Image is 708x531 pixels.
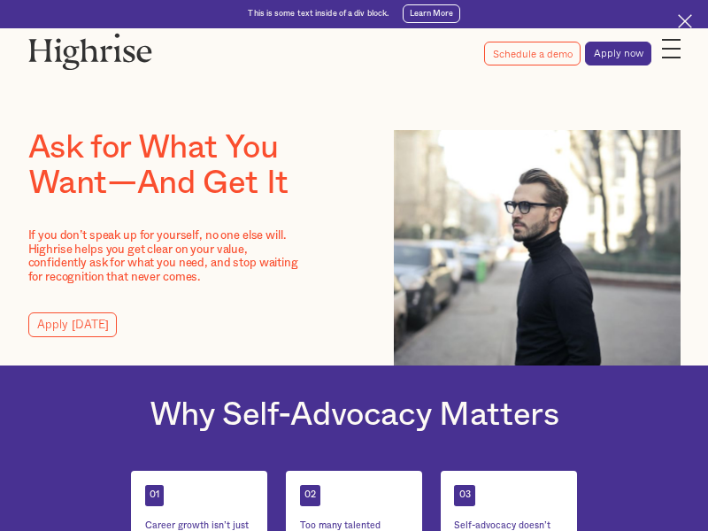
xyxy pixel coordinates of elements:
[28,33,152,70] img: Highrise logo
[28,130,357,202] h1: Ask for What You Want—And Get It
[403,4,460,23] a: Learn More
[304,489,316,502] div: 02
[678,14,692,28] img: Cross icon
[248,9,389,19] div: This is some text inside of a div block.
[484,42,581,65] a: Schedule a demo
[585,42,651,65] a: Apply now
[28,312,117,337] a: Apply [DATE]
[150,397,559,433] h1: Why Self-Advocacy Matters
[459,489,471,502] div: 03
[150,489,159,502] div: 01
[28,229,307,284] p: If you don’t speak up for yourself, no one else will. Highrise helps you get clear on your value,...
